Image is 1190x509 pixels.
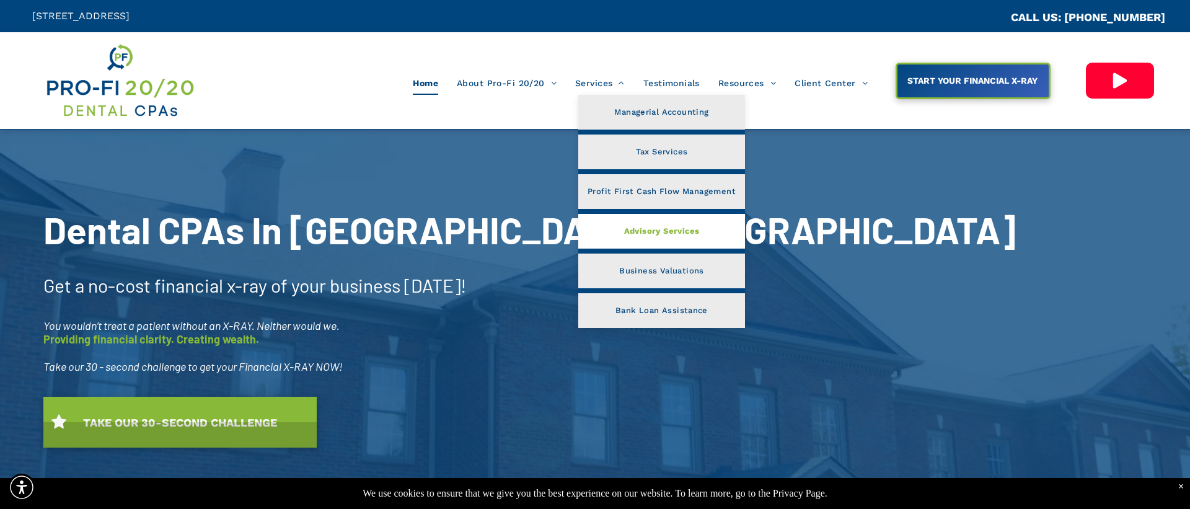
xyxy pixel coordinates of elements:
[88,274,267,296] span: no-cost financial x-ray
[709,71,785,95] a: Resources
[578,293,745,328] a: Bank Loan Assistance
[32,10,130,22] span: [STREET_ADDRESS]
[1011,11,1165,24] a: CALL US: [PHONE_NUMBER]
[619,263,703,279] span: Business Valuations
[43,360,343,373] span: Take our 30 - second challenge to get your Financial X-RAY NOW!
[578,174,745,209] a: Profit First Cash Flow Management
[785,71,877,95] a: Client Center
[614,104,708,120] span: Managerial Accounting
[45,42,195,120] img: Get Dental CPA Consulting, Bookkeeping, & Bank Loans
[634,71,709,95] a: Testimonials
[578,214,745,249] a: Advisory Services
[566,71,634,95] a: Services
[79,410,281,435] span: TAKE OUR 30-SECOND CHALLENGE
[578,135,745,169] a: Tax Services
[43,332,259,346] span: Providing financial clarity. Creating wealth.
[575,71,625,95] span: Services
[43,319,340,332] span: You wouldn’t treat a patient without an X-RAY. Neither would we.
[43,274,84,296] span: Get a
[43,397,317,448] a: TAKE OUR 30-SECOND CHALLENGE
[8,474,35,501] div: Accessibility Menu
[588,184,736,200] span: Profit First Cash Flow Management
[271,274,467,296] span: of your business [DATE]!
[578,95,745,130] a: Managerial Accounting
[896,63,1051,99] a: START YOUR FINANCIAL X-RAY
[636,144,688,160] span: Tax Services
[403,71,447,95] a: Home
[43,207,1016,252] span: Dental CPAs In [GEOGRAPHIC_DATA], [GEOGRAPHIC_DATA]
[1178,481,1184,492] div: Dismiss notification
[615,303,708,319] span: Bank Loan Assistance
[578,254,745,288] a: Business Valuations
[447,71,566,95] a: About Pro-Fi 20/20
[624,223,700,239] span: Advisory Services
[903,69,1042,92] span: START YOUR FINANCIAL X-RAY
[958,12,1011,24] span: CA::CALLC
